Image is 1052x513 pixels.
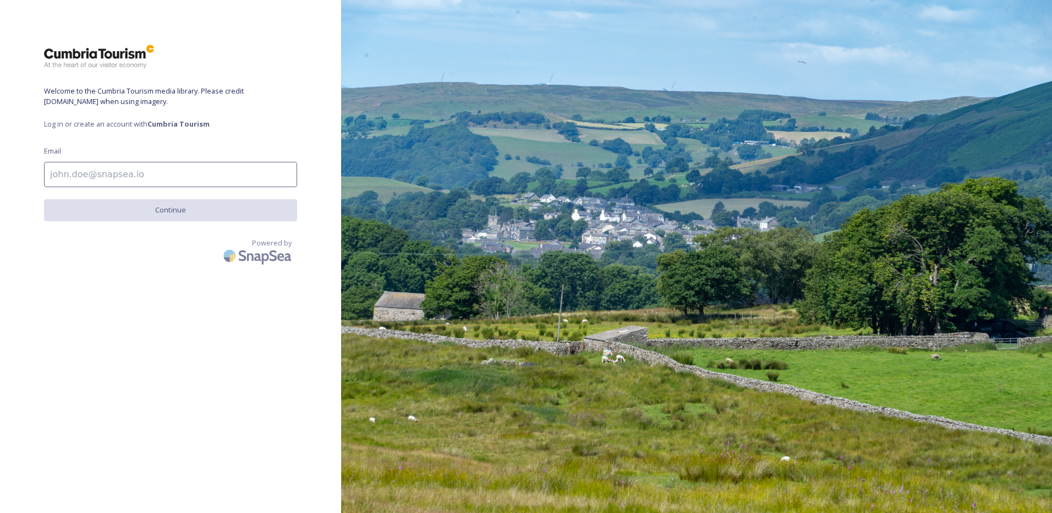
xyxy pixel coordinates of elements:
[147,119,210,129] strong: Cumbria Tourism
[220,243,297,269] img: SnapSea Logo
[44,44,154,69] img: ct_logo.png
[44,162,297,187] input: john.doe@snapsea.io
[252,238,292,248] span: Powered by
[44,119,297,129] span: Log in or create an account with
[44,199,297,221] button: Continue
[44,86,297,107] span: Welcome to the Cumbria Tourism media library. Please credit [DOMAIN_NAME] when using imagery.
[44,146,61,156] span: Email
